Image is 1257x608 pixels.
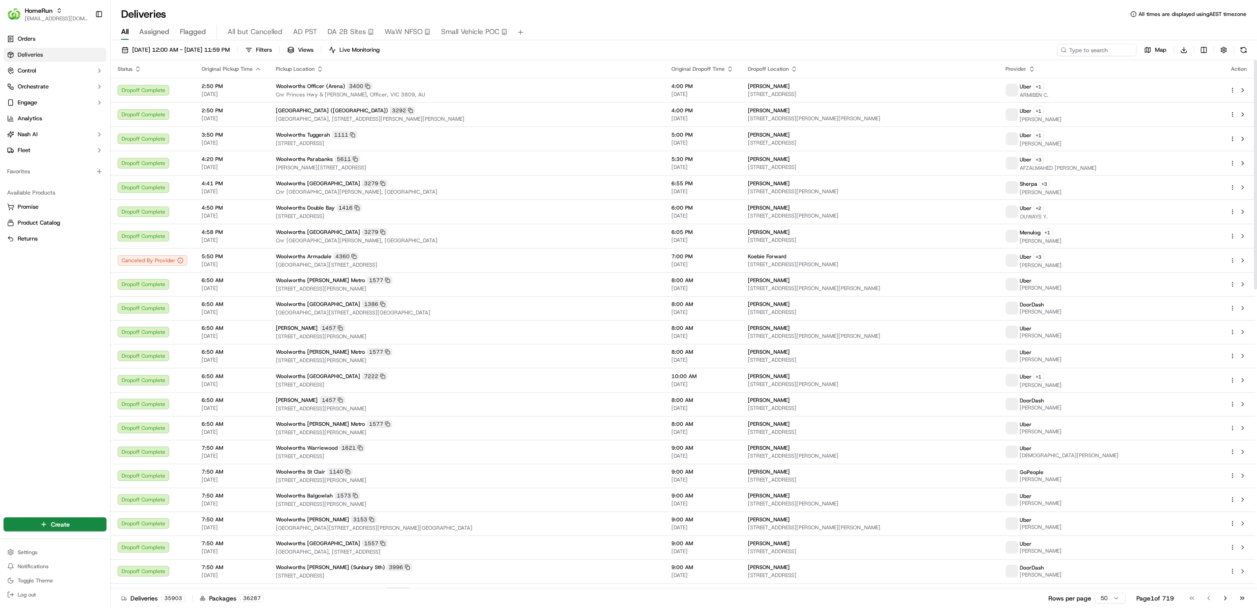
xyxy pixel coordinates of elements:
div: Canceled By Provider [118,255,187,266]
button: +1 [1034,106,1044,116]
span: [DATE] [671,237,734,244]
span: Woolworths Warriewood [276,444,338,451]
span: 4:58 PM [202,229,262,236]
div: 3279 [362,180,388,187]
span: 6:50 AM [202,301,262,308]
span: [STREET_ADDRESS][PERSON_NAME] [276,285,657,292]
div: 4360 [333,252,359,260]
button: +3 [1040,179,1050,189]
span: [DATE] [202,405,262,412]
button: Promise [4,200,107,214]
span: ARMIBEN C. [1020,92,1049,99]
span: Live Monitoring [339,46,380,54]
span: Flagged [180,27,206,37]
span: All but Cancelled [228,27,282,37]
span: [DATE] [78,161,96,168]
span: [DATE] [202,381,262,388]
span: 9:00 AM [671,468,734,475]
button: Refresh [1238,44,1250,56]
span: Product Catalog [18,219,60,227]
img: HomeRun [7,7,21,21]
span: Views [298,46,313,54]
span: Pickup Location [276,65,315,73]
span: [STREET_ADDRESS] [276,453,657,460]
span: [PERSON_NAME] [1020,140,1062,147]
span: Sherpa [1020,180,1038,187]
span: DoorDash [1020,301,1044,308]
span: Uber [1020,445,1032,452]
span: [GEOGRAPHIC_DATA][STREET_ADDRESS] [276,261,657,268]
span: 6:50 AM [202,277,262,284]
div: 5611 [335,155,360,163]
span: 5:30 PM [671,156,734,163]
div: Start new chat [40,84,145,93]
button: Notifications [4,560,107,573]
span: AD PST [293,27,317,37]
span: [STREET_ADDRESS][PERSON_NAME] [276,405,657,412]
span: Orchestrate [18,83,49,91]
span: OUWAYS Y. [1020,213,1048,220]
button: [EMAIL_ADDRESS][DOMAIN_NAME] [25,15,88,22]
span: API Documentation [84,198,142,206]
span: [PERSON_NAME] [748,397,790,404]
span: 6:55 PM [671,180,734,187]
span: Deliveries [18,51,43,59]
span: HomeRun [25,6,53,15]
span: [STREET_ADDRESS] [276,213,657,220]
span: [PERSON_NAME] [748,277,790,284]
a: Returns [7,235,103,243]
span: • [73,137,76,144]
div: Favorites [4,164,107,179]
span: [DATE] [202,452,262,459]
span: [PERSON_NAME] [1020,237,1062,245]
span: 4:50 PM [202,204,262,211]
span: [PERSON_NAME] [1020,428,1062,435]
button: Engage [4,96,107,110]
span: [STREET_ADDRESS] [748,91,992,98]
span: 4:20 PM [202,156,262,163]
span: [DATE] [202,476,262,483]
button: [DATE] 12:00 AM - [DATE] 11:59 PM [118,44,234,56]
span: [DATE] [671,428,734,436]
button: Toggle Theme [4,574,107,587]
a: 💻API Documentation [71,194,145,210]
span: [STREET_ADDRESS] [276,140,657,147]
span: Uber [1020,107,1032,115]
a: Deliveries [4,48,107,62]
div: Action [1230,65,1248,73]
span: All [121,27,129,37]
span: Uber [1020,132,1032,139]
span: [DEMOGRAPHIC_DATA][PERSON_NAME] [1020,452,1119,459]
a: 📗Knowledge Base [5,194,71,210]
button: Views [283,44,317,56]
input: Type to search [1057,44,1137,56]
span: 6:05 PM [671,229,734,236]
span: [PERSON_NAME] [748,229,790,236]
span: [STREET_ADDRESS][PERSON_NAME] [276,333,657,340]
span: 4:41 PM [202,180,262,187]
span: [DATE] [202,261,262,268]
div: 1386 [362,300,388,308]
div: Available Products [4,186,107,200]
span: 6:50 AM [202,421,262,428]
span: [PERSON_NAME] [748,180,790,187]
span: Assigned [139,27,169,37]
input: Got a question? Start typing here... [23,57,159,66]
span: [STREET_ADDRESS][PERSON_NAME] [748,212,992,219]
span: Woolworths St Clair [276,468,325,475]
button: Create [4,517,107,532]
span: [PERSON_NAME] [1020,476,1062,483]
button: Fleet [4,143,107,157]
span: Uber [1020,325,1032,332]
span: [PERSON_NAME] [27,137,72,144]
span: [DATE] 12:00 AM - [DATE] 11:59 PM [132,46,230,54]
span: [STREET_ADDRESS][PERSON_NAME][PERSON_NAME] [748,115,992,122]
button: Returns [4,232,107,246]
span: [PERSON_NAME] [1020,189,1062,196]
button: Nash AI [4,127,107,141]
img: 6896339556228_8d8ce7a9af23287cc65f_72.jpg [19,84,34,100]
button: Settings [4,546,107,558]
span: Settings [18,549,38,556]
span: 3:50 PM [202,131,262,138]
img: Nash [9,9,27,27]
